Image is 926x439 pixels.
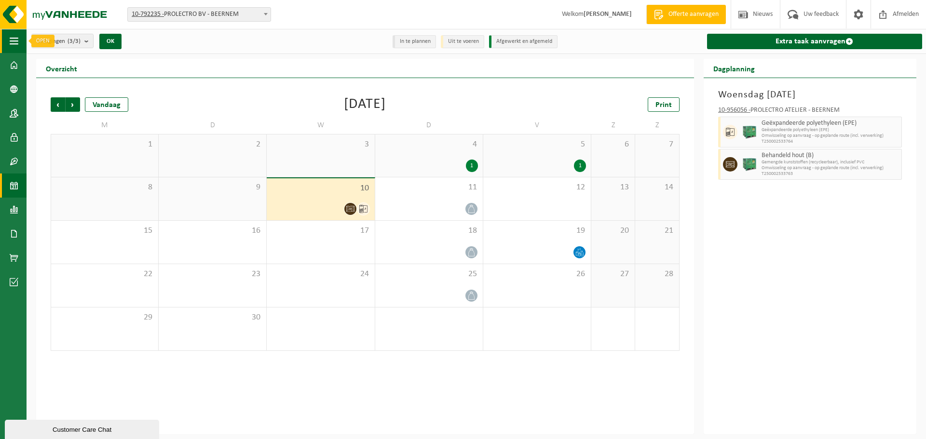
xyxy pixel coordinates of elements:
span: 19 [488,226,586,236]
a: Extra taak aanvragen [707,34,922,49]
tcxspan: Call 10-792235 - via 3CX [132,11,164,18]
span: Behandeld hout (B) [762,152,899,160]
span: 27 [596,269,630,279]
div: 1 [574,160,586,172]
span: 3 [272,139,369,150]
img: PB-HB-1400-HPE-GN-01 [742,157,757,172]
strong: [PERSON_NAME] [584,11,632,18]
img: PB-HB-1400-HPE-GN-01 [742,125,757,139]
span: Print [655,101,672,109]
td: Z [635,117,679,134]
span: Omwisseling op aanvraag - op geplande route (incl. verwerking) [762,133,899,139]
span: 2 [163,139,261,150]
span: Omwisseling op aanvraag - op geplande route (incl. verwerking) [762,165,899,171]
span: 25 [380,269,478,279]
span: Gemengde kunststoffen (recycleerbaar), inclusief PVC [762,160,899,165]
span: 20 [596,226,630,236]
span: Vorige [51,97,65,112]
span: 29 [56,312,153,323]
button: Vestigingen(3/3) [31,34,94,48]
span: 14 [640,182,674,193]
a: Print [648,97,680,112]
h2: Dagplanning [704,59,764,78]
span: 10 [272,183,369,194]
count: (3/3) [68,38,81,44]
span: 15 [56,226,153,236]
span: 21 [640,226,674,236]
span: 13 [596,182,630,193]
li: In te plannen [393,35,436,48]
a: Offerte aanvragen [646,5,726,24]
div: Vandaag [85,97,128,112]
span: 8 [56,182,153,193]
span: 18 [380,226,478,236]
iframe: chat widget [5,418,161,439]
span: T250002533763 [762,171,899,177]
span: 22 [56,269,153,279]
td: M [51,117,159,134]
button: OK [99,34,122,49]
span: 16 [163,226,261,236]
td: W [267,117,375,134]
li: Afgewerkt en afgemeld [489,35,558,48]
td: D [159,117,267,134]
span: Geëxpandeerde polyethyleen (EPE) [762,120,899,127]
li: Uit te voeren [441,35,484,48]
span: 5 [488,139,586,150]
span: 10-792235 - PROLECTRO BV - BEERNEM [127,7,271,22]
span: 23 [163,269,261,279]
tcxspan: Call 10-956056 - via 3CX [718,106,750,114]
span: 7 [640,139,674,150]
td: D [375,117,483,134]
div: [DATE] [344,97,386,112]
span: 24 [272,269,369,279]
span: 6 [596,139,630,150]
span: 9 [163,182,261,193]
span: 26 [488,269,586,279]
span: T250002533764 [762,139,899,145]
div: 1 [466,160,478,172]
span: 4 [380,139,478,150]
h2: Overzicht [36,59,87,78]
span: 17 [272,226,369,236]
td: Z [591,117,635,134]
h3: Woensdag [DATE] [718,88,902,102]
div: PROLECTRO ATELIER - BEERNEM [718,107,902,117]
span: 11 [380,182,478,193]
span: Offerte aanvragen [666,10,721,19]
span: Geëxpandeerde polyethyleen (EPE) [762,127,899,133]
span: Volgende [66,97,80,112]
td: V [483,117,591,134]
span: 10-792235 - PROLECTRO BV - BEERNEM [128,8,271,21]
span: 12 [488,182,586,193]
span: 30 [163,312,261,323]
span: 1 [56,139,153,150]
span: 28 [640,269,674,279]
span: Vestigingen [37,34,81,49]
